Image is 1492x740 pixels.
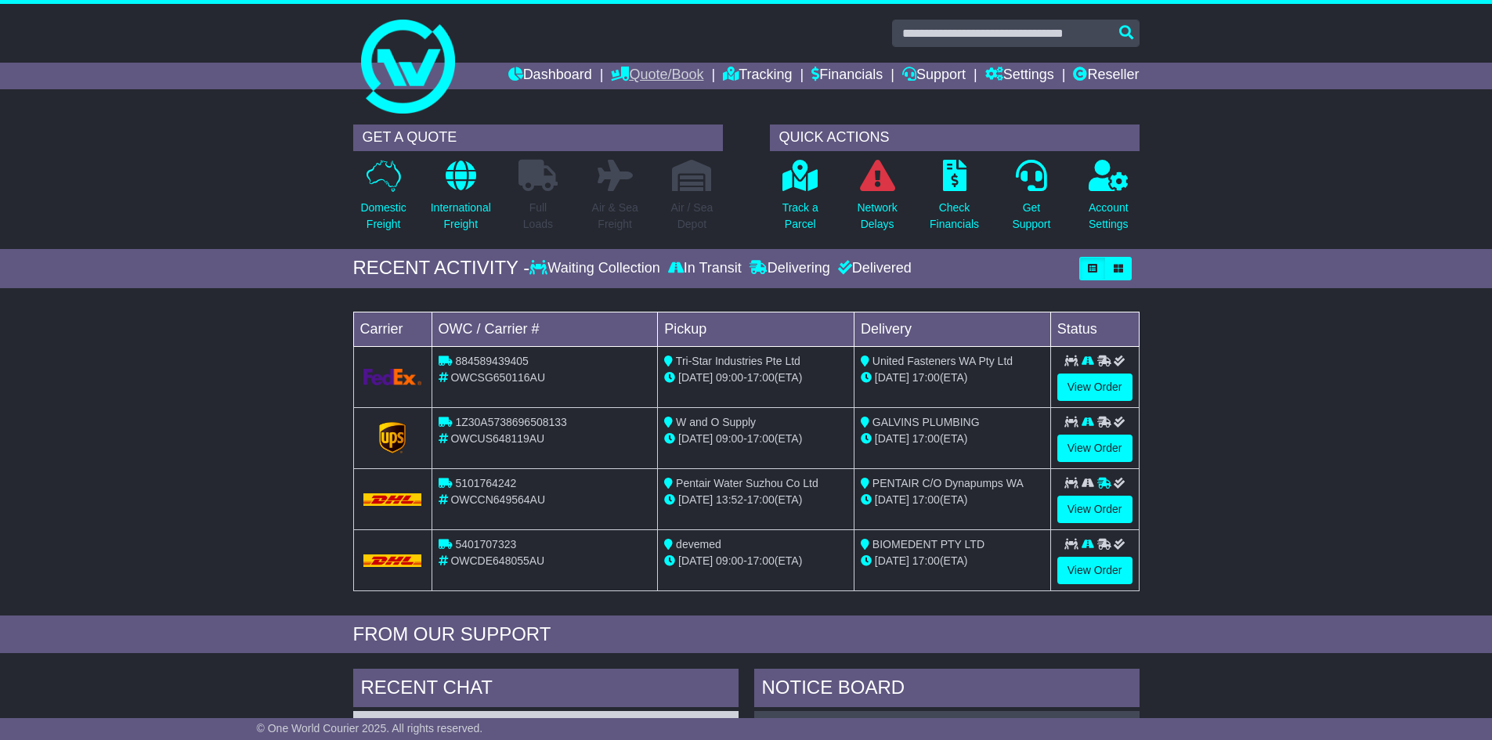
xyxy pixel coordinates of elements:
[455,538,516,550] span: 5401707323
[872,355,1013,367] span: United Fasteners WA Pty Ltd
[857,200,897,233] p: Network Delays
[455,416,566,428] span: 1Z30A5738696508133
[930,200,979,233] p: Check Financials
[929,159,980,241] a: CheckFinancials
[676,538,721,550] span: devemed
[1011,159,1051,241] a: GetSupport
[611,63,703,89] a: Quote/Book
[676,355,800,367] span: Tri-Star Industries Pte Ltd
[834,260,912,277] div: Delivered
[912,371,940,384] span: 17:00
[664,553,847,569] div: - (ETA)
[363,369,422,385] img: GetCarrierServiceLogo
[716,432,743,445] span: 09:00
[754,669,1140,711] div: NOTICE BOARD
[1088,159,1129,241] a: AccountSettings
[861,553,1044,569] div: (ETA)
[379,422,406,453] img: GetCarrierServiceLogo
[353,312,432,346] td: Carrier
[854,312,1050,346] td: Delivery
[432,312,658,346] td: OWC / Carrier #
[716,493,743,506] span: 13:52
[678,432,713,445] span: [DATE]
[985,63,1054,89] a: Settings
[450,554,544,567] span: OWCDE648055AU
[1057,557,1133,584] a: View Order
[747,432,775,445] span: 17:00
[664,260,746,277] div: In Transit
[716,371,743,384] span: 09:00
[529,260,663,277] div: Waiting Collection
[353,623,1140,646] div: FROM OUR SUPPORT
[875,432,909,445] span: [DATE]
[360,200,406,233] p: Domestic Freight
[678,493,713,506] span: [DATE]
[450,371,545,384] span: OWCSG650116AU
[353,257,530,280] div: RECENT ACTIVITY -
[912,432,940,445] span: 17:00
[770,125,1140,151] div: QUICK ACTIONS
[902,63,966,89] a: Support
[872,538,984,550] span: BIOMEDENT PTY LTD
[1012,200,1050,233] p: Get Support
[518,200,558,233] p: Full Loads
[257,722,483,735] span: © One World Courier 2025. All rights reserved.
[1073,63,1139,89] a: Reseller
[678,554,713,567] span: [DATE]
[664,431,847,447] div: - (ETA)
[676,477,818,489] span: Pentair Water Suzhou Co Ltd
[861,492,1044,508] div: (ETA)
[782,159,819,241] a: Track aParcel
[664,492,847,508] div: - (ETA)
[1050,312,1139,346] td: Status
[747,554,775,567] span: 17:00
[363,554,422,567] img: DHL.png
[856,159,898,241] a: NetworkDelays
[912,554,940,567] span: 17:00
[1057,374,1133,401] a: View Order
[455,477,516,489] span: 5101764242
[811,63,883,89] a: Financials
[450,493,545,506] span: OWCCN649564AU
[455,355,528,367] span: 884589439405
[716,554,743,567] span: 09:00
[359,159,406,241] a: DomesticFreight
[872,477,1024,489] span: PENTAIR C/O Dynapumps WA
[353,125,723,151] div: GET A QUOTE
[676,416,756,428] span: W and O Supply
[723,63,792,89] a: Tracking
[1089,200,1129,233] p: Account Settings
[592,200,638,233] p: Air & Sea Freight
[875,493,909,506] span: [DATE]
[747,493,775,506] span: 17:00
[363,493,422,506] img: DHL.png
[450,432,544,445] span: OWCUS648119AU
[875,554,909,567] span: [DATE]
[658,312,854,346] td: Pickup
[431,200,491,233] p: International Freight
[671,200,713,233] p: Air / Sea Depot
[1057,435,1133,462] a: View Order
[875,371,909,384] span: [DATE]
[353,669,739,711] div: RECENT CHAT
[430,159,492,241] a: InternationalFreight
[1057,496,1133,523] a: View Order
[746,260,834,277] div: Delivering
[912,493,940,506] span: 17:00
[861,370,1044,386] div: (ETA)
[782,200,818,233] p: Track a Parcel
[747,371,775,384] span: 17:00
[861,431,1044,447] div: (ETA)
[508,63,592,89] a: Dashboard
[872,416,980,428] span: GALVINS PLUMBING
[678,371,713,384] span: [DATE]
[664,370,847,386] div: - (ETA)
